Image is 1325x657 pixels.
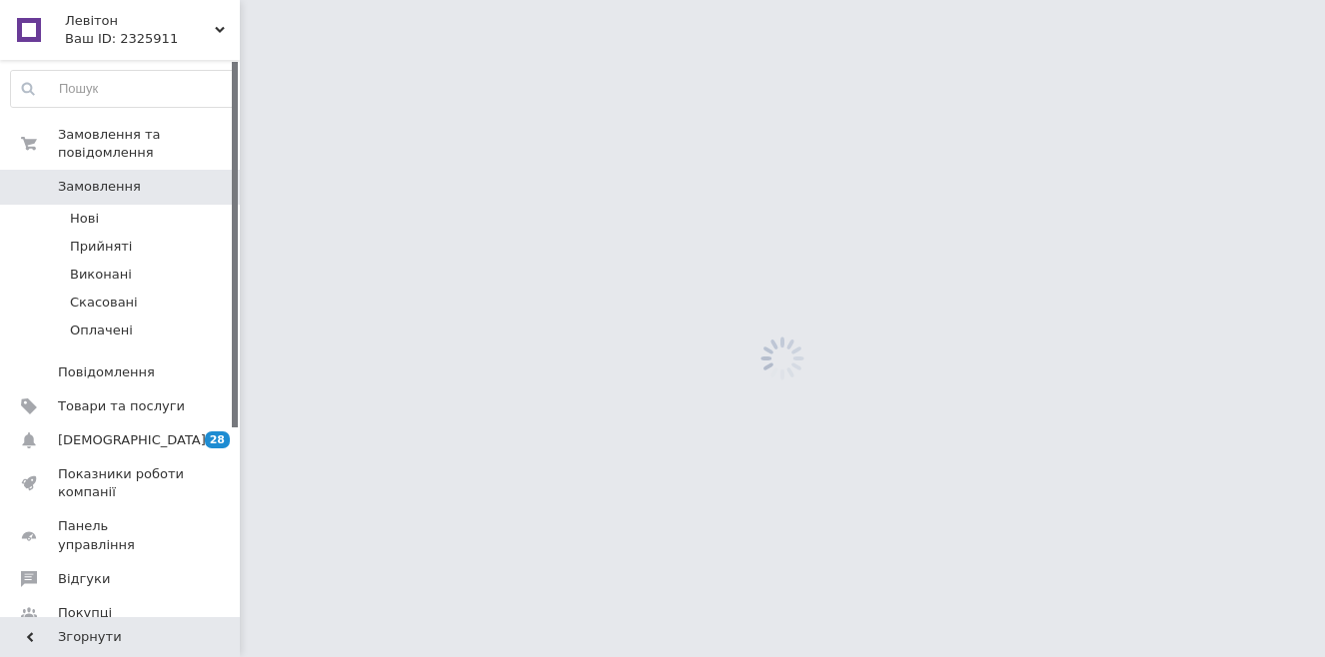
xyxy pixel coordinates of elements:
[58,465,185,501] span: Показники роботи компанії
[58,178,141,196] span: Замовлення
[58,570,110,588] span: Відгуки
[755,331,809,385] img: spinner_grey-bg-hcd09dd2d8f1a785e3413b09b97f8118e7.gif
[70,266,132,284] span: Виконані
[70,210,99,228] span: Нові
[70,322,133,339] span: Оплачені
[205,431,230,448] span: 28
[70,238,132,256] span: Прийняті
[11,71,235,107] input: Пошук
[58,604,112,622] span: Покупці
[58,126,240,162] span: Замовлення та повідомлення
[58,517,185,553] span: Панель управління
[58,431,206,449] span: [DEMOGRAPHIC_DATA]
[58,363,155,381] span: Повідомлення
[58,397,185,415] span: Товари та послуги
[70,294,138,312] span: Скасовані
[65,30,240,48] div: Ваш ID: 2325911
[65,12,215,30] span: Левітон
